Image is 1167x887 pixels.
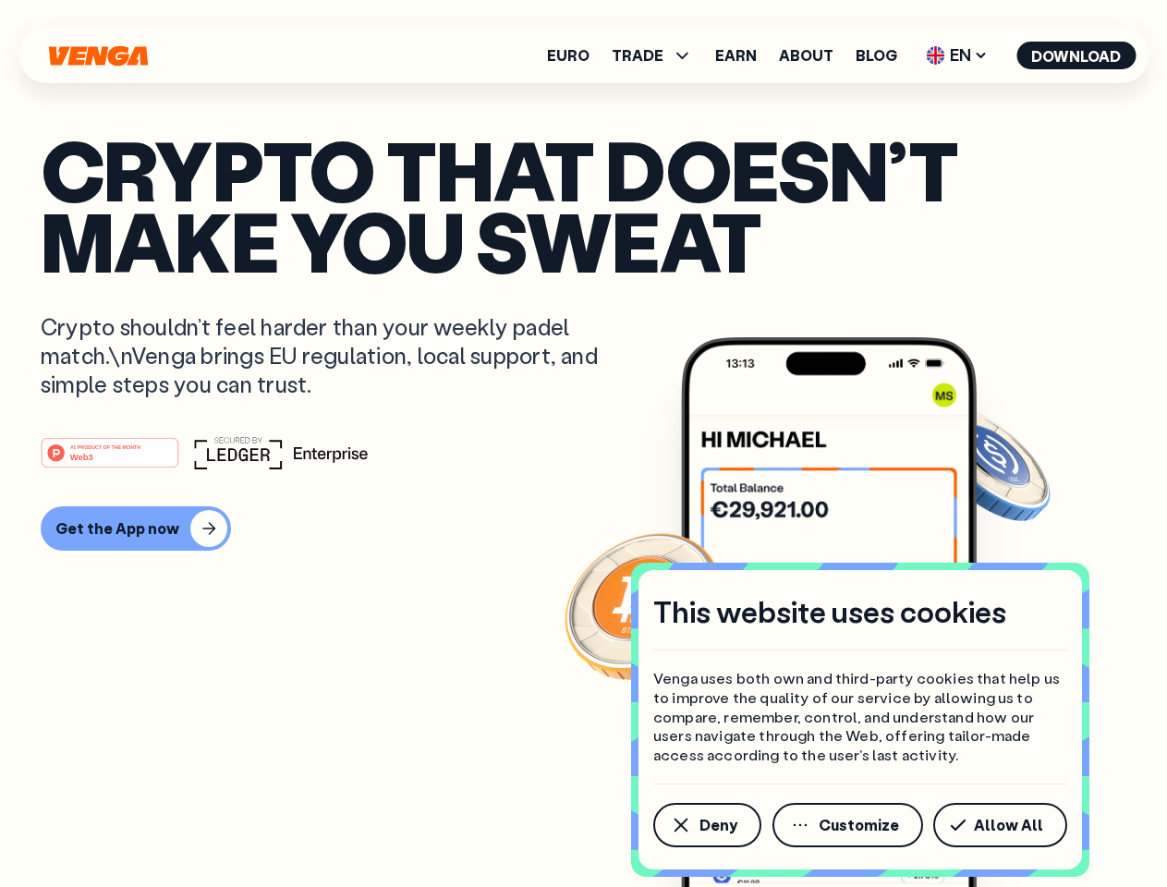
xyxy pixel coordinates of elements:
a: Euro [547,48,590,63]
a: Get the App now [41,506,1126,551]
span: Customize [819,818,899,832]
svg: Home [46,45,150,67]
a: Blog [856,48,897,63]
img: USDC coin [921,397,1054,530]
a: #1 PRODUCT OF THE MONTHWeb3 [41,448,179,472]
tspan: Web3 [70,451,93,461]
p: Venga uses both own and third-party cookies that help us to improve the quality of our service by... [653,669,1067,765]
button: Deny [653,803,761,847]
span: Deny [699,818,737,832]
tspan: #1 PRODUCT OF THE MONTH [70,443,140,449]
button: Get the App now [41,506,231,551]
button: Download [1016,42,1136,69]
img: flag-uk [926,46,944,65]
button: Allow All [933,803,1067,847]
p: Crypto shouldn’t feel harder than your weekly padel match.\nVenga brings EU regulation, local sup... [41,312,625,399]
h4: This website uses cookies [653,592,1006,631]
div: Get the App now [55,519,179,538]
a: About [779,48,833,63]
span: TRADE [612,44,693,67]
a: Earn [715,48,757,63]
p: Crypto that doesn’t make you sweat [41,134,1126,275]
span: EN [919,41,994,70]
img: Bitcoin [561,522,727,688]
button: Customize [772,803,923,847]
span: Allow All [974,818,1043,832]
span: TRADE [612,48,663,63]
